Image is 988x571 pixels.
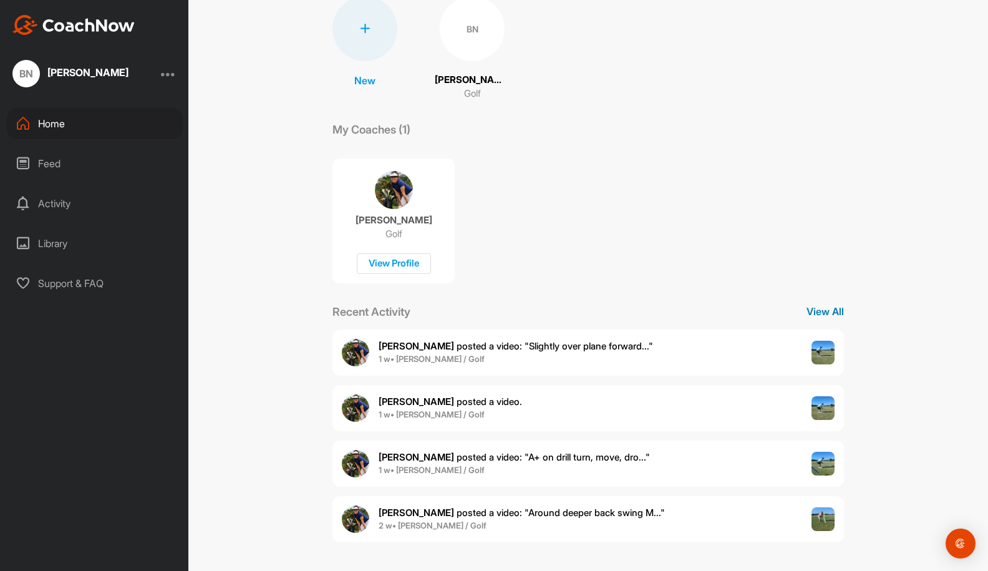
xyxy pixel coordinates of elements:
p: [PERSON_NAME] [435,73,510,87]
p: My Coaches (1) [332,121,410,138]
b: [PERSON_NAME] [379,340,454,352]
img: user avatar [342,394,369,422]
img: post image [811,507,835,531]
div: Feed [7,148,183,179]
img: post image [811,341,835,364]
b: [PERSON_NAME] [379,451,454,463]
b: 1 w • [PERSON_NAME] / Golf [379,354,485,364]
img: coach avatar [375,171,413,209]
div: Support & FAQ [7,268,183,299]
img: post image [811,396,835,420]
div: Home [7,108,183,139]
span: posted a video : " Around deeper back swing M... " [379,507,665,519]
p: New [354,73,375,88]
p: Golf [464,87,481,101]
b: [PERSON_NAME] [379,396,454,408]
div: Open Intercom Messenger [946,529,976,559]
b: 2 w • [PERSON_NAME] / Golf [379,520,487,530]
div: [PERSON_NAME] [47,67,128,77]
div: View Profile [357,253,431,274]
img: user avatar [342,450,369,477]
b: 1 w • [PERSON_NAME] / Golf [379,409,485,419]
p: Recent Activity [332,303,410,320]
img: user avatar [342,505,369,533]
span: posted a video . [379,396,522,408]
span: posted a video : " Slightly over plane forward... " [379,340,653,352]
p: View All [806,304,844,319]
b: 1 w • [PERSON_NAME] / Golf [379,465,485,475]
p: [PERSON_NAME] [356,214,432,227]
img: post image [811,452,835,476]
img: CoachNow [12,15,135,35]
div: BN [12,60,40,87]
div: Activity [7,188,183,219]
b: [PERSON_NAME] [379,507,454,519]
p: Golf [385,228,402,240]
img: user avatar [342,339,369,366]
div: Library [7,228,183,259]
span: posted a video : " A+ on drill turn, move, dro... " [379,451,650,463]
